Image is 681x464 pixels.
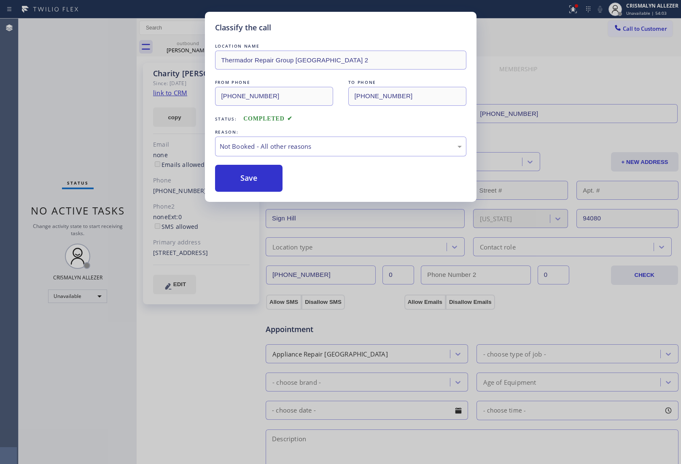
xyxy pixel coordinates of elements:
div: LOCATION NAME [215,42,466,51]
button: Save [215,165,283,192]
h5: Classify the call [215,22,271,33]
div: TO PHONE [348,78,466,87]
input: From phone [215,87,333,106]
input: To phone [348,87,466,106]
div: REASON: [215,128,466,137]
div: FROM PHONE [215,78,333,87]
span: COMPLETED [243,115,292,122]
div: Not Booked - All other reasons [220,142,462,151]
span: Status: [215,116,237,122]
